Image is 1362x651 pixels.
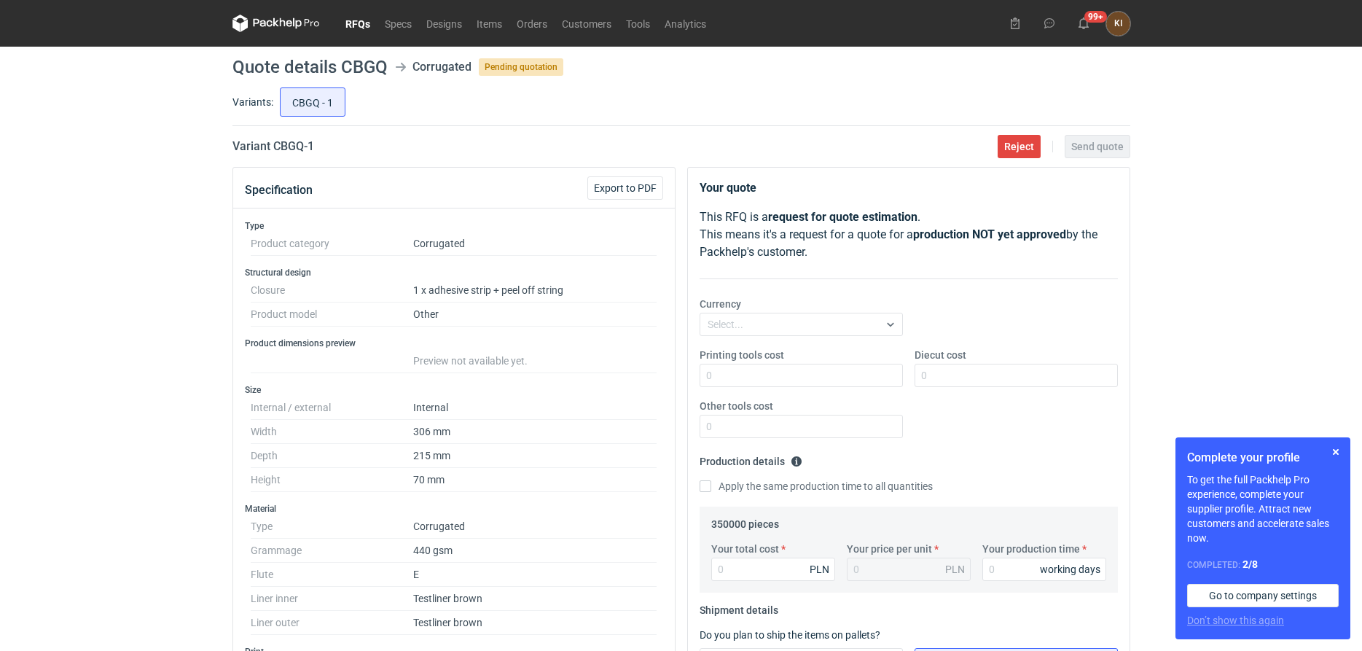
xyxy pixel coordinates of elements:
button: Export to PDF [587,176,663,200]
svg: Packhelp Pro [232,15,320,32]
div: PLN [810,562,829,577]
label: Do you plan to ship the items on pallets? [700,629,880,641]
h2: Variant CBGQ - 1 [232,138,314,155]
button: KI [1106,12,1130,36]
label: Variants: [232,95,273,109]
a: Analytics [657,15,713,32]
label: CBGQ - 1 [280,87,345,117]
a: Customers [555,15,619,32]
label: Apply the same production time to all quantities [700,479,933,494]
label: Other tools cost [700,399,773,413]
h3: Type [245,220,663,232]
dt: Product model [251,303,413,327]
dd: 70 mm [413,468,657,492]
dt: Grammage [251,539,413,563]
strong: production NOT yet approved [913,227,1066,241]
span: Preview not available yet. [413,355,528,367]
dt: Liner inner [251,587,413,611]
label: Your total cost [711,542,779,556]
h1: Quote details CBGQ [232,58,388,76]
input: 0 [700,415,903,438]
label: Printing tools cost [700,348,784,362]
dd: 1 x adhesive strip + peel off string [413,278,657,303]
dt: Closure [251,278,413,303]
dd: Other [413,303,657,327]
div: working days [1040,562,1100,577]
dt: Internal / external [251,396,413,420]
h3: Material [245,503,663,515]
dt: Flute [251,563,413,587]
dd: Testliner brown [413,587,657,611]
h1: Complete your profile [1187,449,1339,467]
span: Reject [1004,141,1034,152]
div: Karolina Idkowiak [1106,12,1130,36]
dd: Internal [413,396,657,420]
a: RFQs [338,15,377,32]
a: Go to company settings [1187,584,1339,607]
dd: 215 mm [413,444,657,468]
dd: Corrugated [413,515,657,539]
label: Currency [700,297,741,311]
button: 99+ [1072,12,1095,35]
p: This RFQ is a . This means it's a request for a quote for a by the Packhelp's customer. [700,208,1118,261]
div: Select... [708,317,743,332]
div: Corrugated [412,58,471,76]
strong: request for quote estimation [768,210,917,224]
strong: 2 / 8 [1242,558,1258,570]
label: Diecut cost [915,348,966,362]
dd: 306 mm [413,420,657,444]
dd: Corrugated [413,232,657,256]
legend: Shipment details [700,599,778,616]
span: Pending quotation [479,58,563,76]
label: Your production time [982,542,1080,556]
p: To get the full Packhelp Pro experience, complete your supplier profile. Attract new customers an... [1187,472,1339,545]
dt: Width [251,420,413,444]
dt: Height [251,468,413,492]
a: Tools [619,15,657,32]
h3: Structural design [245,267,663,278]
button: Skip for now [1327,443,1345,461]
span: Send quote [1071,141,1124,152]
span: Export to PDF [594,183,657,193]
input: 0 [915,364,1118,387]
dt: Liner outer [251,611,413,635]
button: Send quote [1065,135,1130,158]
input: 0 [711,558,835,581]
strong: Your quote [700,181,756,195]
dt: Type [251,515,413,539]
legend: Production details [700,450,802,467]
dt: Product category [251,232,413,256]
a: Designs [419,15,469,32]
input: 0 [700,364,903,387]
label: Your price per unit [847,542,932,556]
a: Specs [377,15,419,32]
div: Completed: [1187,557,1339,572]
h3: Product dimensions preview [245,338,663,349]
dd: 440 gsm [413,539,657,563]
dt: Depth [251,444,413,468]
button: Don’t show this again [1187,613,1284,628]
a: Items [469,15,509,32]
button: Reject [998,135,1041,158]
a: Orders [509,15,555,32]
legend: 350000 pieces [711,512,779,530]
button: Specification [245,173,313,208]
input: 0 [982,558,1106,581]
dd: E [413,563,657,587]
dd: Testliner brown [413,611,657,635]
h3: Size [245,384,663,396]
div: PLN [945,562,965,577]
